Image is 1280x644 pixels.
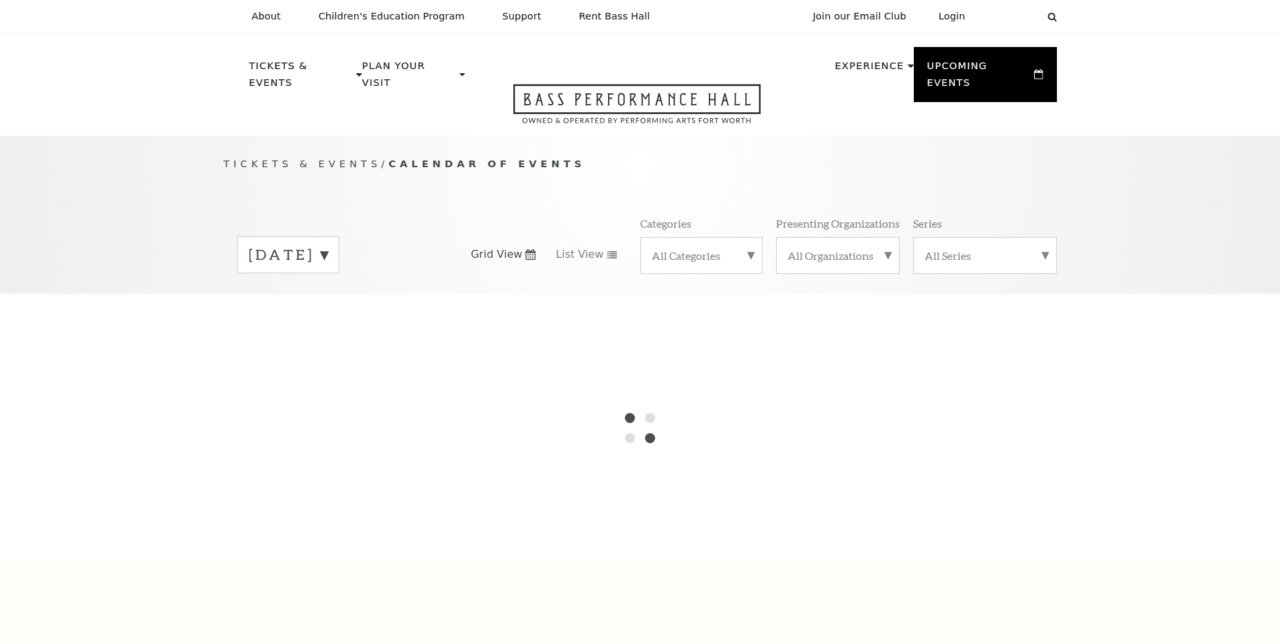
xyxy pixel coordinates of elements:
[249,58,353,99] p: Tickets & Events
[987,10,1035,23] select: Select:
[835,58,904,82] p: Experience
[503,11,542,22] p: Support
[388,158,585,169] span: Calendar of Events
[925,248,1046,263] label: All Series
[640,216,691,230] p: Categories
[579,11,650,22] p: Rent Bass Hall
[224,156,1057,173] p: /
[471,247,523,262] span: Grid View
[252,11,281,22] p: About
[556,247,603,262] span: List View
[249,244,328,265] label: [DATE]
[913,216,942,230] p: Series
[362,58,456,99] p: Plan Your Visit
[776,216,900,230] p: Presenting Organizations
[927,58,1031,99] p: Upcoming Events
[652,248,751,263] label: All Categories
[224,158,382,169] span: Tickets & Events
[318,11,465,22] p: Children's Education Program
[787,248,888,263] label: All Organizations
